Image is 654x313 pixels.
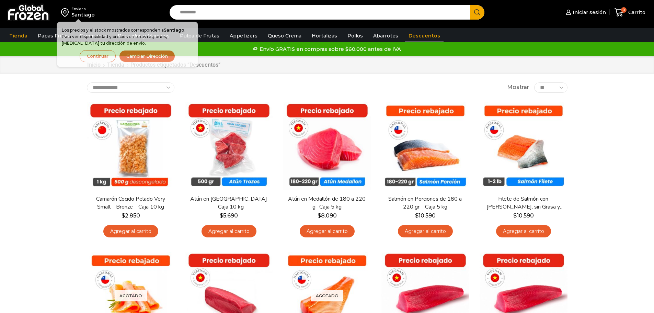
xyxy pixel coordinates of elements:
[71,7,95,11] div: Enviar a
[119,50,175,62] button: Cambiar Dirección
[386,195,464,211] a: Salmón en Porciones de 180 a 220 gr – Caja 5 kg
[513,212,517,219] span: $
[164,27,184,33] strong: Santiago
[103,225,158,238] a: Agregar al carrito: “Camarón Cocido Pelado Very Small - Bronze - Caja 10 kg”
[202,225,256,238] a: Agregar al carrito: “Atún en Trozos - Caja 10 kg”
[176,29,223,42] a: Pulpa de Frutas
[61,7,71,18] img: address-field-icon.svg
[287,195,366,211] a: Atún en Medallón de 180 a 220 g- Caja 5 kg
[564,5,606,19] a: Iniciar sesión
[308,29,341,42] a: Hortalizas
[71,11,95,18] div: Santiago
[318,212,321,219] span: $
[300,225,355,238] a: Agregar al carrito: “Atún en Medallón de 180 a 220 g- Caja 5 kg”
[226,29,261,42] a: Appetizers
[621,7,627,13] span: 0
[415,212,436,219] bdi: 10.590
[87,82,174,93] select: Pedido de la tienda
[344,29,366,42] a: Pollos
[613,4,647,21] a: 0 Carrito
[189,195,268,211] a: Atún en [GEOGRAPHIC_DATA] – Caja 10 kg
[571,9,606,16] span: Iniciar sesión
[507,83,529,91] span: Mostrar
[484,195,563,211] a: Filete de Salmón con [PERSON_NAME], sin Grasa y sin Espinas 1-2 lb – Caja 10 Kg
[415,212,418,219] span: $
[370,29,402,42] a: Abarrotes
[62,27,193,47] p: Los precios y el stock mostrados corresponden a . Para ver disponibilidad y precios en otras regi...
[91,195,170,211] a: Camarón Cocido Pelado Very Small – Bronze – Caja 10 kg
[34,29,72,42] a: Papas Fritas
[122,212,140,219] bdi: 2.850
[398,225,453,238] a: Agregar al carrito: “Salmón en Porciones de 180 a 220 gr - Caja 5 kg”
[627,9,645,16] span: Carrito
[6,29,31,42] a: Tienda
[220,212,238,219] bdi: 5.690
[122,212,125,219] span: $
[311,290,343,302] p: Agotado
[405,29,444,42] a: Descuentos
[115,290,147,302] p: Agotado
[80,50,116,62] button: Continuar
[470,5,484,20] button: Search button
[496,225,551,238] a: Agregar al carrito: “Filete de Salmón con Piel, sin Grasa y sin Espinas 1-2 lb – Caja 10 Kg”
[220,212,223,219] span: $
[513,212,534,219] bdi: 10.590
[264,29,305,42] a: Queso Crema
[318,212,337,219] bdi: 8.090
